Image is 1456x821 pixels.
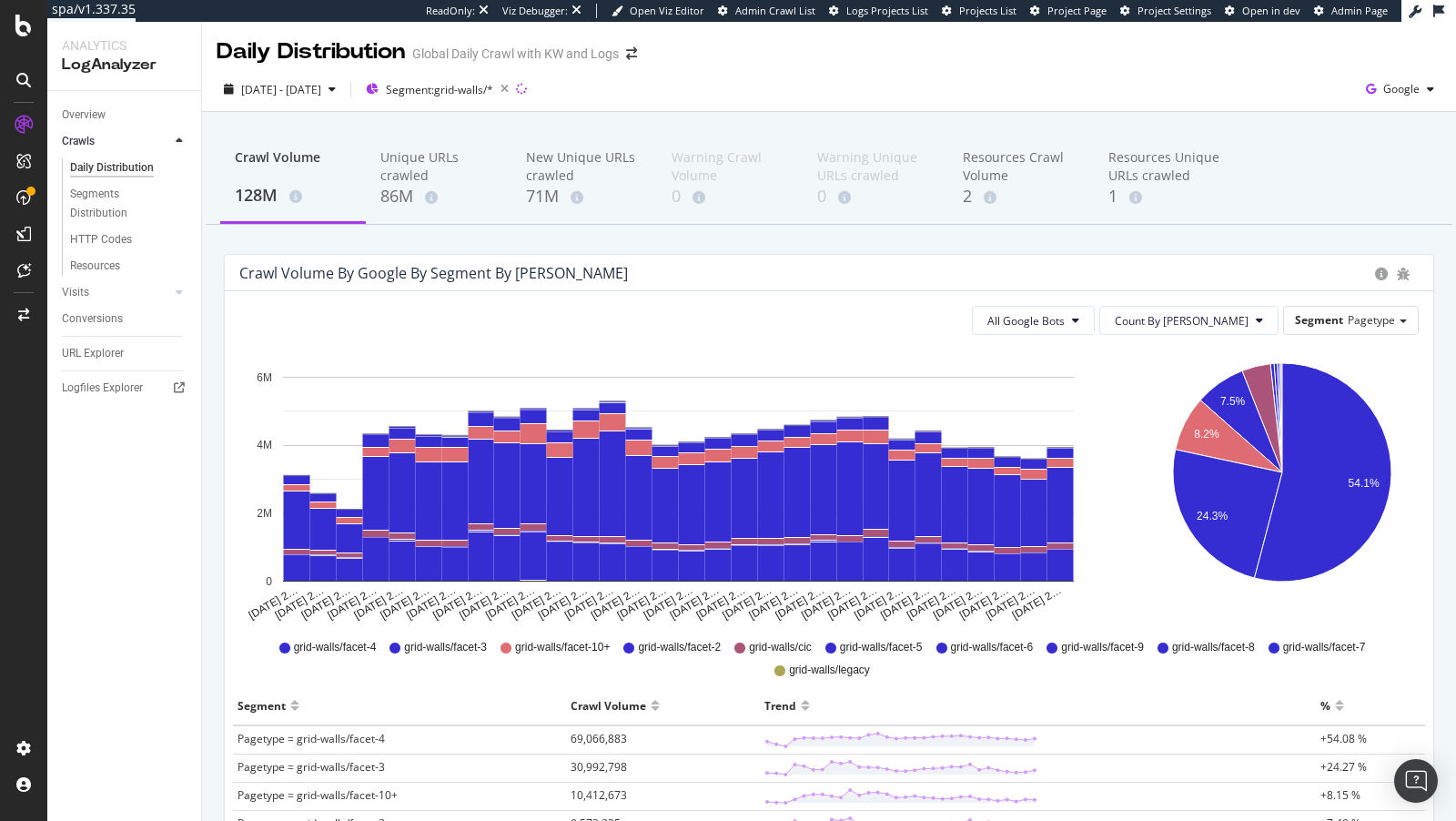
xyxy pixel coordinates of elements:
[1030,4,1107,18] a: Project Page
[1194,428,1219,441] text: 8.2%
[62,309,188,329] a: Conversions
[959,4,1016,17] span: Projects List
[972,306,1095,335] button: All Google Bots
[718,4,815,18] a: Admin Crawl List
[1120,4,1211,18] a: Project Settings
[502,4,568,18] div: Viz Debugger:
[412,45,619,63] div: Global Daily Crawl with KW and Logs
[1225,4,1300,18] a: Open in dev
[404,640,487,655] span: grid-walls/facet-3
[817,148,934,185] div: Warning Unique URLs crawled
[62,106,188,125] a: Overview
[62,309,123,329] div: Conversions
[829,4,928,18] a: Logs Projects List
[70,185,171,223] div: Segments Distribution
[380,148,497,185] div: Unique URLs crawled
[1320,731,1367,746] span: +54.08 %
[239,350,1117,623] div: A chart.
[380,185,497,208] div: 86M
[1047,4,1107,17] span: Project Page
[238,787,398,803] span: Pagetype = grid-walls/facet-10+
[1320,759,1367,775] span: +24.27 %
[1115,313,1249,329] span: Count By Day
[238,691,286,720] div: Segment
[1108,185,1225,208] div: 1
[217,75,343,104] button: [DATE] - [DATE]
[672,185,788,208] div: 0
[70,185,188,223] a: Segments Distribution
[735,4,815,17] span: Admin Crawl List
[241,82,321,97] span: [DATE] - [DATE]
[526,148,642,185] div: New Unique URLs crawled
[70,257,188,276] a: Resources
[62,106,106,125] div: Overview
[1242,4,1300,17] span: Open in dev
[571,759,627,775] span: 30,992,798
[1348,477,1379,490] text: 54.1%
[1383,81,1420,96] span: Google
[70,257,120,276] div: Resources
[526,185,642,208] div: 71M
[764,691,796,720] div: Trend
[1331,4,1388,17] span: Admin Page
[62,283,170,302] a: Visits
[257,440,272,452] text: 4M
[987,313,1065,329] span: All Google Bots
[62,36,187,55] div: Analytics
[70,230,132,249] div: HTTP Codes
[571,731,627,746] span: 69,066,883
[62,283,89,302] div: Visits
[62,344,188,363] a: URL Explorer
[942,4,1016,18] a: Projects List
[257,371,272,384] text: 6M
[62,132,170,151] a: Crawls
[1172,640,1255,655] span: grid-walls/facet-8
[626,47,637,60] div: arrow-right-arrow-left
[1348,312,1395,328] span: Pagetype
[1295,312,1343,328] span: Segment
[515,640,610,655] span: grid-walls/facet-10+
[70,158,154,177] div: Daily Distribution
[749,640,812,655] span: grid-walls/cic
[62,55,187,76] div: LogAnalyzer
[1283,640,1366,655] span: grid-walls/facet-7
[1099,306,1279,335] button: Count By [PERSON_NAME]
[266,575,272,588] text: 0
[571,691,646,720] div: Crawl Volume
[70,230,188,249] a: HTTP Codes
[1397,268,1410,280] div: bug
[1219,396,1245,409] text: 7.5%
[359,75,516,104] button: Segment:grid-walls/*
[217,36,405,67] div: Daily Distribution
[840,640,923,655] span: grid-walls/facet-5
[235,148,351,183] div: Crawl Volume
[1145,350,1420,623] svg: A chart.
[789,663,870,678] span: grid-walls/legacy
[846,4,928,17] span: Logs Projects List
[1314,4,1388,18] a: Admin Page
[951,640,1034,655] span: grid-walls/facet-6
[638,640,721,655] span: grid-walls/facet-2
[70,158,188,177] a: Daily Distribution
[62,344,124,363] div: URL Explorer
[963,148,1079,185] div: Resources Crawl Volume
[238,759,385,775] span: Pagetype = grid-walls/facet-3
[630,4,704,17] span: Open Viz Editor
[1394,759,1438,803] div: Open Intercom Messenger
[612,4,704,18] a: Open Viz Editor
[239,264,628,282] div: Crawl Volume by google by Segment by [PERSON_NAME]
[1359,75,1441,104] button: Google
[1320,787,1360,803] span: +8.15 %
[235,184,351,208] div: 128M
[672,148,788,185] div: Warning Crawl Volume
[1197,510,1228,522] text: 24.3%
[62,379,143,398] div: Logfiles Explorer
[1320,691,1330,720] div: %
[426,4,475,18] div: ReadOnly:
[571,787,627,803] span: 10,412,673
[817,185,934,208] div: 0
[238,731,385,746] span: Pagetype = grid-walls/facet-4
[1137,4,1211,17] span: Project Settings
[1108,148,1225,185] div: Resources Unique URLs crawled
